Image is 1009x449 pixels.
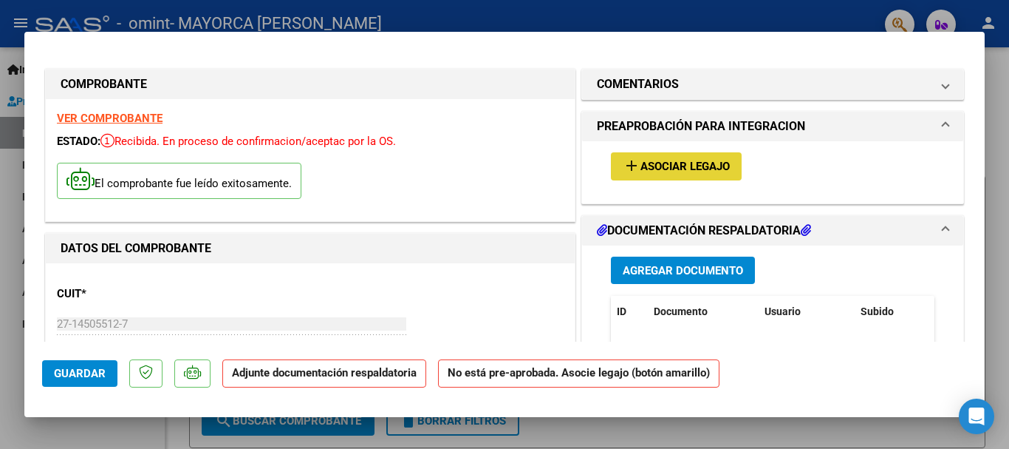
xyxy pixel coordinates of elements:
strong: Adjunte documentación respaldatoria [232,366,417,379]
span: Asociar Legajo [640,161,730,174]
mat-icon: add [623,157,640,175]
button: Asociar Legajo [611,152,742,180]
strong: COMPROBANTE [61,77,147,91]
span: ID [617,305,626,317]
mat-expansion-panel-header: PREAPROBACIÓN PARA INTEGRACION [582,112,963,141]
mat-expansion-panel-header: COMENTARIOS [582,70,963,99]
div: PREAPROBACIÓN PARA INTEGRACION [582,141,963,203]
span: Agregar Documento [623,264,743,277]
h1: COMENTARIOS [597,75,679,93]
datatable-header-cell: Acción [928,296,1002,328]
datatable-header-cell: ID [611,296,648,328]
div: Open Intercom Messenger [959,399,994,434]
h1: PREAPROBACIÓN PARA INTEGRACION [597,118,805,135]
strong: DATOS DEL COMPROBANTE [61,241,211,255]
datatable-header-cell: Subido [855,296,928,328]
span: Documento [654,305,708,317]
mat-expansion-panel-header: DOCUMENTACIÓN RESPALDATORIA [582,216,963,246]
button: Agregar Documento [611,257,755,284]
span: ESTADO: [57,135,100,148]
span: Recibida. En proceso de confirmacion/aceptac por la OS. [100,135,396,148]
p: CUIT [57,286,209,303]
strong: No está pre-aprobada. Asocie legajo (botón amarillo) [438,359,719,388]
datatable-header-cell: Documento [648,296,759,328]
p: El comprobante fue leído exitosamente. [57,163,301,199]
button: Guardar [42,360,117,387]
h1: DOCUMENTACIÓN RESPALDATORIA [597,222,811,240]
span: Usuario [765,305,801,317]
datatable-header-cell: Usuario [759,296,855,328]
a: VER COMPROBANTE [57,112,163,125]
span: Guardar [54,367,106,380]
span: Subido [861,305,894,317]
